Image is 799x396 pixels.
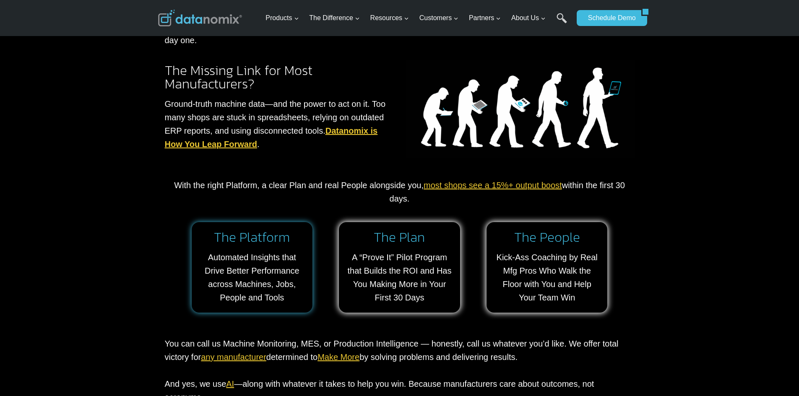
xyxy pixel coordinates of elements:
[309,13,360,23] span: The Difference
[577,10,641,26] a: Schedule Demo
[265,13,299,23] span: Products
[114,187,141,193] a: Privacy Policy
[424,181,562,190] a: most shops see a 15%+ output boost
[158,10,242,26] img: Datanomix
[165,179,635,205] p: With the right Platform, a clear Plan and real People alongside you, within the first 30 days.
[165,64,393,91] h2: The Missing Link for Most Manufacturers?
[4,248,139,392] iframe: Popup CTA
[318,352,359,362] a: Make More
[189,35,226,42] span: Phone number
[226,379,234,388] a: AI
[262,5,573,32] nav: Primary Navigation
[370,13,409,23] span: Resources
[557,13,567,32] a: Search
[419,13,458,23] span: Customers
[406,60,635,158] img: Datanomix is the missing link.
[201,352,266,362] a: any manufacturer
[94,187,107,193] a: Terms
[511,13,546,23] span: About Us
[469,13,501,23] span: Partners
[189,104,221,111] span: State/Region
[165,97,393,151] p: Ground-truth machine data—and the power to act on it. Too many shops are stuck in spreadsheets, r...
[189,0,216,8] span: Last Name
